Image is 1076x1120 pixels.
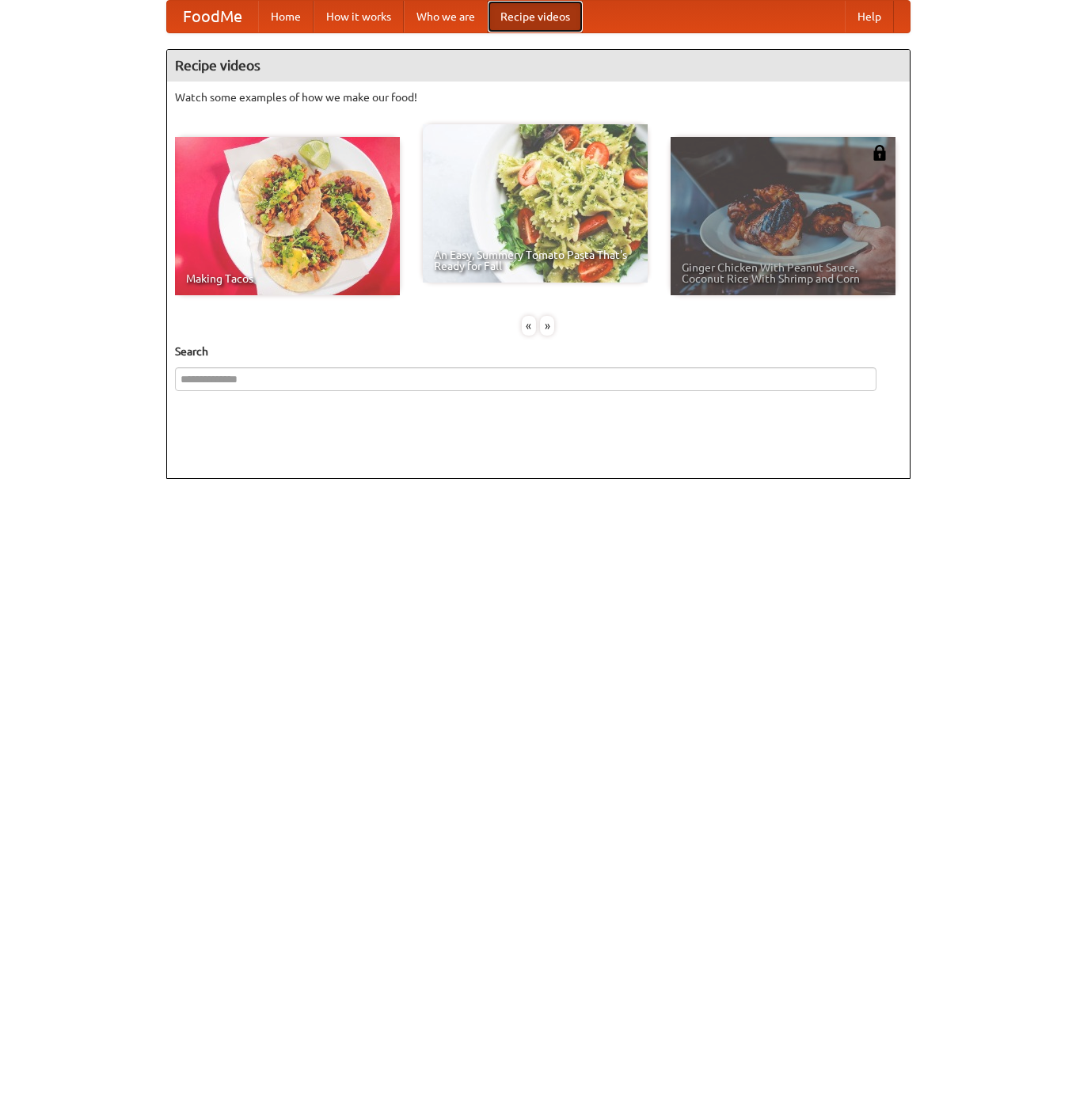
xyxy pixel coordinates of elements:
a: Who we are [404,1,488,32]
h4: Recipe videos [167,50,910,82]
img: 483408.png [872,145,888,161]
div: « [522,316,536,336]
h5: Search [175,344,902,359]
a: Home [258,1,314,32]
a: Recipe videos [488,1,583,32]
p: Watch some examples of how we make our food! [175,89,902,105]
div: » [540,316,554,336]
a: FoodMe [167,1,258,32]
span: Making Tacos [186,273,389,284]
a: How it works [314,1,404,32]
a: Making Tacos [175,137,400,295]
span: An Easy, Summery Tomato Pasta That's Ready for Fall [434,249,637,271]
a: An Easy, Summery Tomato Pasta That's Ready for Fall [423,124,648,283]
a: Help [845,1,894,32]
